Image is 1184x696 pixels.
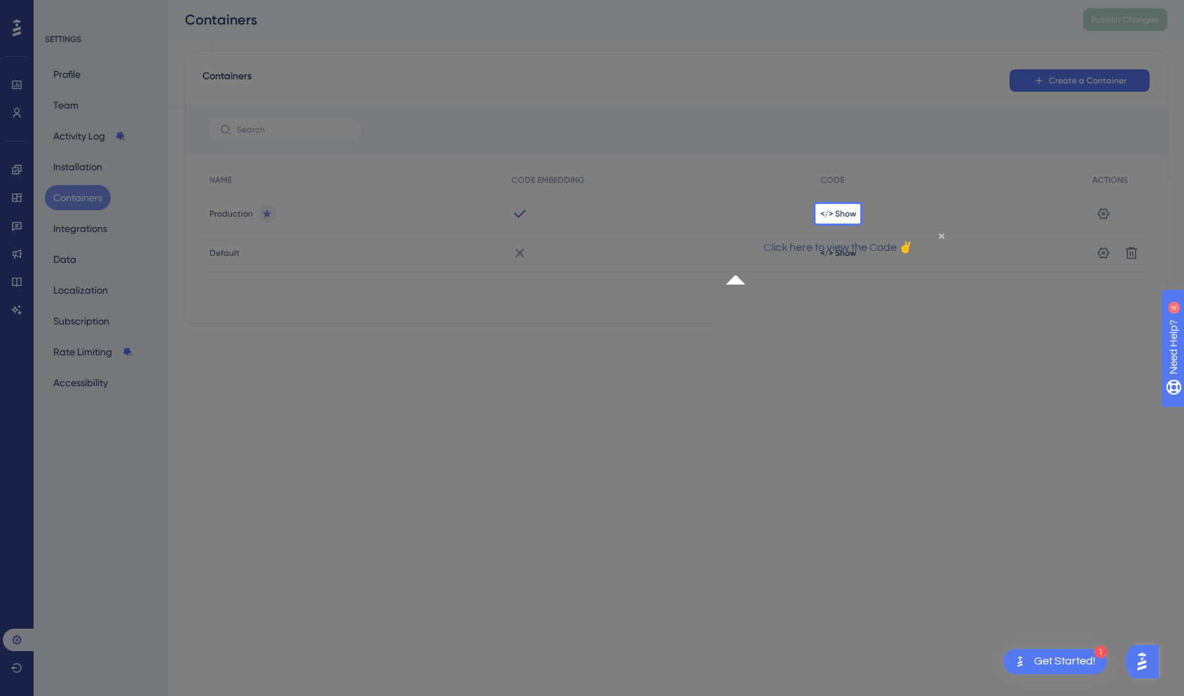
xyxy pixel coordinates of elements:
[45,339,142,364] button: Rate Limiting
[209,247,240,259] span: Default
[1003,649,1107,674] div: Open Get Started! checklist, remaining modules: 1
[202,68,252,93] span: Containers
[1049,75,1127,86] span: Create a Container
[1083,8,1167,31] button: Publish Changes
[209,175,232,186] span: NAME
[511,175,584,186] span: CODE EMBEDDING
[45,62,89,87] button: Profile
[45,154,111,179] button: Installation
[45,247,85,272] button: Data
[820,175,844,186] span: CODE
[213,6,219,11] div: Close Preview
[97,7,102,18] div: 4
[209,208,253,219] span: Production
[1010,69,1150,92] button: Create a Container
[1092,14,1159,25] span: Publish Changes
[45,216,116,241] button: Integrations
[45,34,158,45] div: SETTINGS
[45,123,135,149] button: Activity Log
[1094,646,1107,658] div: 1
[45,278,116,303] button: Localization
[45,308,118,334] button: Subscription
[11,11,213,29] p: Click here to view the Code ✌
[1012,653,1028,670] img: launcher-image-alternative-text
[1125,641,1167,683] iframe: UserGuiding AI Assistant Launcher
[45,185,111,210] button: Containers
[237,125,350,135] input: Search
[45,93,87,118] button: Team
[45,370,116,395] button: Accessibility
[1092,175,1128,186] span: ACTIONS
[185,10,1048,29] div: Containers
[820,208,856,219] button: </> Show
[33,4,88,20] span: Need Help?
[1034,654,1096,669] div: Get Started!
